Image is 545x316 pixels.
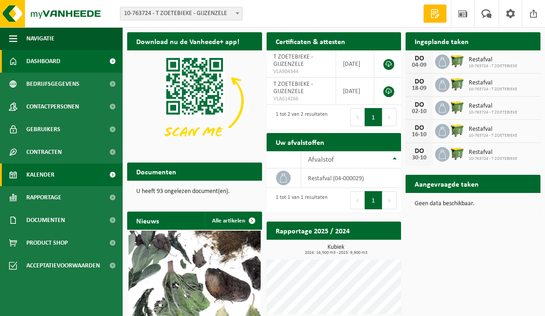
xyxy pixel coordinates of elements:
[333,239,400,257] a: Bekijk rapportage
[410,78,428,85] div: DO
[267,133,333,151] h2: Uw afvalstoffen
[410,62,428,69] div: 04-09
[410,132,428,138] div: 16-10
[26,141,62,163] span: Contracten
[26,118,60,141] span: Gebruikers
[26,95,79,118] span: Contactpersonen
[450,123,465,138] img: WB-1100-HPE-GN-50
[26,163,54,186] span: Kalender
[273,95,329,103] span: VLA614266
[415,201,531,207] p: Geen data beschikbaar.
[469,103,517,110] span: Restafval
[410,148,428,155] div: DO
[410,85,428,92] div: 18-09
[450,146,465,161] img: WB-1100-HPE-GN-50
[382,108,396,126] button: Next
[267,222,359,239] h2: Rapportage 2025 / 2024
[410,109,428,115] div: 02-10
[26,186,61,209] span: Rapportage
[26,209,65,232] span: Documenten
[26,232,68,254] span: Product Shop
[406,32,478,50] h2: Ingeplande taken
[26,73,79,95] span: Bedrijfsgegevens
[271,107,327,127] div: 1 tot 2 van 2 resultaten
[469,64,517,69] span: 10-763724 - T ZOETEBIEKE
[469,56,517,64] span: Restafval
[301,168,401,188] td: restafval (04-000029)
[26,254,100,277] span: Acceptatievoorwaarden
[410,124,428,132] div: DO
[336,50,374,78] td: [DATE]
[205,212,261,230] a: Alle artikelen
[469,156,517,162] span: 10-763724 - T ZOETEBIEKE
[382,191,396,209] button: Next
[127,163,185,180] h2: Documenten
[410,55,428,62] div: DO
[271,190,327,210] div: 1 tot 1 van 1 resultaten
[450,99,465,115] img: WB-1100-HPE-GN-50
[127,50,262,152] img: Download de VHEPlus App
[469,110,517,115] span: 10-763724 - T ZOETEBIEKE
[273,54,313,68] span: T ZOETEBIEKE - GIJZENZELE
[273,81,313,95] span: T ZOETEBIEKE - GIJZENZELE
[469,149,517,156] span: Restafval
[410,101,428,109] div: DO
[127,32,248,50] h2: Download nu de Vanheede+ app!
[469,126,517,133] span: Restafval
[365,108,382,126] button: 1
[450,76,465,92] img: WB-1100-HPE-GN-50
[267,32,354,50] h2: Certificaten & attesten
[350,191,365,209] button: Previous
[406,175,488,193] h2: Aangevraagde taken
[127,212,168,229] h2: Nieuws
[336,78,374,105] td: [DATE]
[410,155,428,161] div: 30-10
[26,27,54,50] span: Navigatie
[26,50,60,73] span: Dashboard
[273,68,329,75] span: VLA904344
[365,191,382,209] button: 1
[136,188,253,195] p: U heeft 93 ongelezen document(en).
[271,244,401,255] h3: Kubiek
[350,108,365,126] button: Previous
[469,87,517,92] span: 10-763724 - T ZOETEBIEKE
[469,133,517,138] span: 10-763724 - T ZOETEBIEKE
[120,7,242,20] span: 10-763724 - T ZOETEBIEKE - GIJZENZELE
[271,251,401,255] span: 2024: 16,500 m3 - 2025: 9,900 m3
[469,79,517,87] span: Restafval
[450,53,465,69] img: WB-1100-HPE-GN-50
[308,156,334,163] span: Afvalstof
